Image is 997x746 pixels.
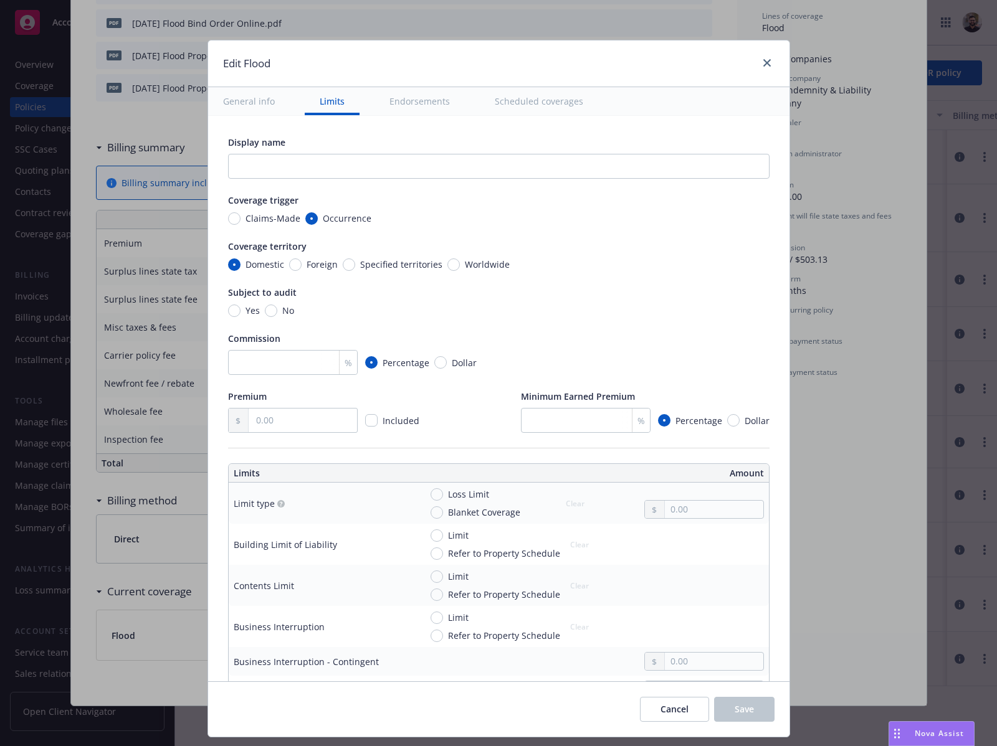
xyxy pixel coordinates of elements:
[447,258,460,271] input: Worldwide
[360,258,442,271] span: Specified territories
[465,258,510,271] span: Worldwide
[228,136,285,148] span: Display name
[345,356,352,369] span: %
[228,305,241,317] input: Yes
[521,390,635,402] span: Minimum Earned Premium
[448,529,469,542] span: Limit
[305,87,360,115] button: Limits
[228,390,267,402] span: Premium
[228,286,297,298] span: Subject to audit
[234,497,275,510] div: Limit type
[234,620,325,633] div: Business Interruption
[431,547,443,560] input: Refer to Property Schedule
[246,212,300,225] span: Claims-Made
[434,356,447,369] input: Dollar
[234,538,337,551] div: Building Limit of Liability
[249,408,356,432] input: 0.00
[480,87,598,115] button: Scheduled coverages
[665,653,763,670] input: 0.00
[431,611,443,624] input: Limit
[637,414,645,427] span: %
[658,414,670,427] input: Percentage
[640,697,709,722] button: Cancel
[343,258,355,271] input: Specified territories
[504,464,769,483] th: Amount
[228,258,241,271] input: Domestic
[714,697,775,722] button: Save
[661,703,689,715] span: Cancel
[448,611,469,624] span: Limit
[246,258,284,271] span: Domestic
[223,55,270,72] h1: Edit Flood
[448,506,520,519] span: Blanket Coverage
[448,629,560,642] span: Refer to Property Schedule
[234,655,379,668] div: Business Interruption - Contingent
[228,240,307,252] span: Coverage territory
[452,356,477,369] span: Dollar
[431,488,443,501] input: Loss Limit
[234,579,294,592] div: Contents Limit
[448,588,560,601] span: Refer to Property Schedule
[282,304,294,317] span: No
[448,547,560,560] span: Refer to Property Schedule
[448,570,469,583] span: Limit
[431,570,443,583] input: Limit
[228,194,298,206] span: Coverage trigger
[229,464,445,483] th: Limits
[305,212,318,225] input: Occurrence
[448,488,489,501] span: Loss Limit
[735,703,754,715] span: Save
[307,258,338,271] span: Foreign
[431,630,443,642] input: Refer to Property Schedule
[431,529,443,542] input: Limit
[289,258,302,271] input: Foreign
[246,304,260,317] span: Yes
[889,721,975,746] button: Nova Assist
[431,588,443,601] input: Refer to Property Schedule
[228,212,241,225] input: Claims-Made
[265,305,277,317] input: No
[383,356,429,369] span: Percentage
[365,356,378,369] input: Percentage
[208,87,290,115] button: General info
[675,414,722,427] span: Percentage
[374,87,465,115] button: Endorsements
[889,722,905,745] div: Drag to move
[323,212,371,225] span: Occurrence
[383,415,419,427] span: Included
[431,506,443,519] input: Blanket Coverage
[665,501,763,518] input: 0.00
[915,728,964,739] span: Nova Assist
[228,333,280,344] span: Commission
